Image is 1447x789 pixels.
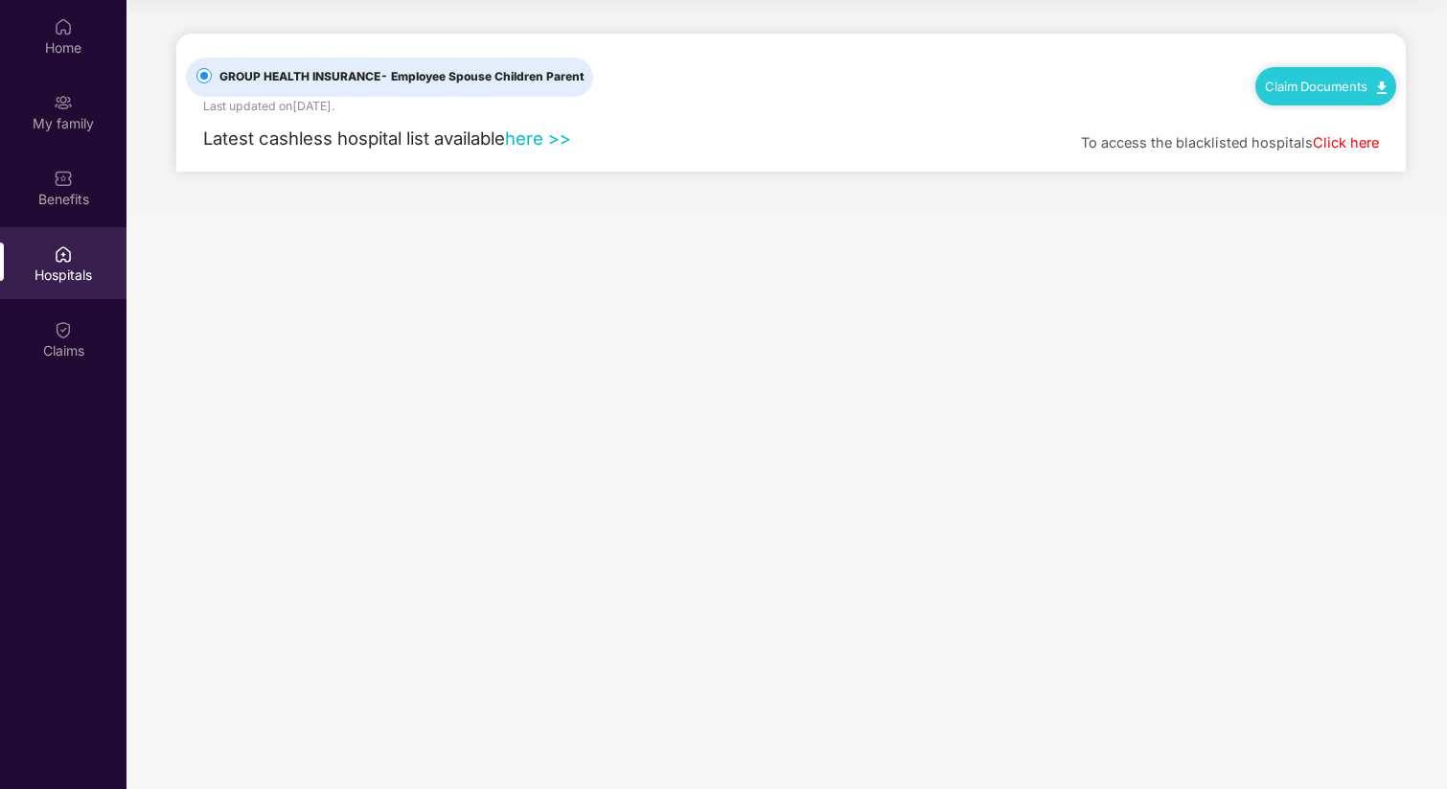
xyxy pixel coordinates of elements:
[54,244,73,264] img: svg+xml;base64,PHN2ZyBpZD0iSG9zcGl0YWxzIiB4bWxucz0iaHR0cDovL3d3dy53My5vcmcvMjAwMC9zdmciIHdpZHRoPS...
[505,128,571,149] a: here >>
[203,128,505,149] span: Latest cashless hospital list available
[54,93,73,112] img: svg+xml;base64,PHN2ZyB3aWR0aD0iMjAiIGhlaWdodD0iMjAiIHZpZXdCb3g9IjAgMCAyMCAyMCIgZmlsbD0ibm9uZSIgeG...
[380,69,585,83] span: - Employee Spouse Children Parent
[1081,134,1313,151] span: To access the blacklisted hospitals
[203,97,334,115] div: Last updated on [DATE] .
[1377,81,1387,94] img: svg+xml;base64,PHN2ZyB4bWxucz0iaHR0cDovL3d3dy53My5vcmcvMjAwMC9zdmciIHdpZHRoPSIxMC40IiBoZWlnaHQ9Ij...
[54,17,73,36] img: svg+xml;base64,PHN2ZyBpZD0iSG9tZSIgeG1sbnM9Imh0dHA6Ly93d3cudzMub3JnLzIwMDAvc3ZnIiB3aWR0aD0iMjAiIG...
[1313,134,1379,151] a: Click here
[54,169,73,188] img: svg+xml;base64,PHN2ZyBpZD0iQmVuZWZpdHMiIHhtbG5zPSJodHRwOi8vd3d3LnczLm9yZy8yMDAwL3N2ZyIgd2lkdGg9Ij...
[54,320,73,339] img: svg+xml;base64,PHN2ZyBpZD0iQ2xhaW0iIHhtbG5zPSJodHRwOi8vd3d3LnczLm9yZy8yMDAwL3N2ZyIgd2lkdGg9IjIwIi...
[1265,79,1387,94] a: Claim Documents
[212,68,592,86] span: GROUP HEALTH INSURANCE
